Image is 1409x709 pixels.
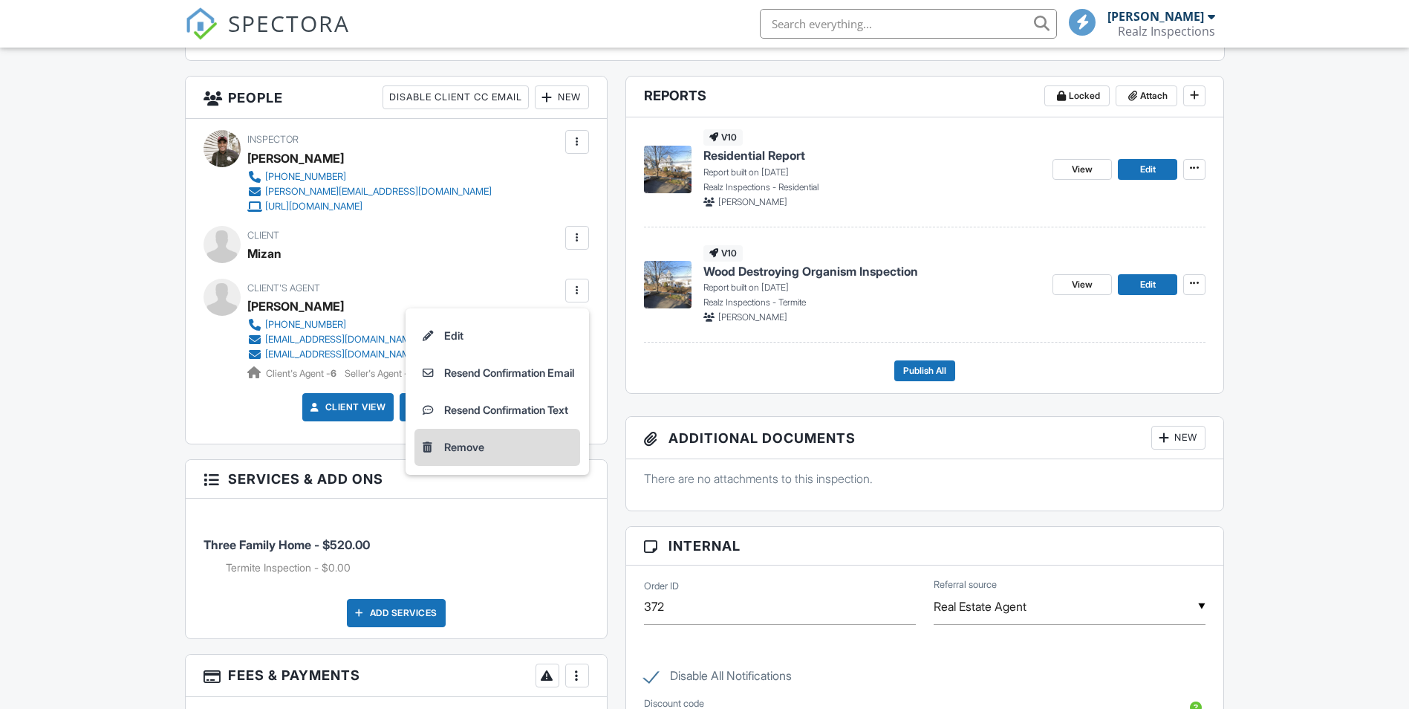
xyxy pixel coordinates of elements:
[247,230,279,241] span: Client
[226,560,589,575] li: Add on: Termite Inspection
[414,317,580,354] a: Edit
[383,85,529,109] div: Disable Client CC Email
[247,282,320,294] span: Client's Agent
[934,578,997,592] label: Referral source
[644,669,792,687] label: Disable All Notifications
[185,7,218,40] img: The Best Home Inspection Software - Spectora
[345,368,414,379] span: Seller's Agent -
[186,655,607,697] h3: Fees & Payments
[247,169,492,184] a: [PHONE_NUMBER]
[247,347,418,362] a: [EMAIL_ADDRESS][DOMAIN_NAME]
[265,334,418,346] div: [EMAIL_ADDRESS][DOMAIN_NAME]
[247,199,492,214] a: [URL][DOMAIN_NAME]
[1118,24,1215,39] div: Realz Inspections
[626,527,1224,566] h3: Internal
[247,147,344,169] div: [PERSON_NAME]
[347,599,446,627] div: Add Services
[414,392,580,429] a: Resend Confirmation Text
[247,295,344,317] a: [PERSON_NAME]
[760,9,1057,39] input: Search everything...
[265,349,418,360] div: [EMAIL_ADDRESS][DOMAIN_NAME]
[535,85,589,109] div: New
[265,201,362,213] div: [URL][DOMAIN_NAME]
[247,242,282,265] div: Mizan
[644,579,679,592] label: Order ID
[265,186,492,198] div: [PERSON_NAME][EMAIL_ADDRESS][DOMAIN_NAME]
[266,368,339,379] span: Client's Agent -
[247,317,418,332] a: [PHONE_NUMBER]
[414,429,580,466] a: Remove
[1151,426,1205,450] div: New
[331,368,336,379] strong: 6
[228,7,350,39] span: SPECTORA
[247,134,299,145] span: Inspector
[307,400,386,415] a: Client View
[1107,9,1204,24] div: [PERSON_NAME]
[414,354,580,392] a: Resend Confirmation Email
[185,20,350,51] a: SPECTORA
[204,537,370,552] span: Three Family Home - $520.00
[265,171,346,183] div: [PHONE_NUMBER]
[626,417,1224,459] h3: Additional Documents
[265,319,346,331] div: [PHONE_NUMBER]
[186,460,607,499] h3: Services & Add ons
[186,77,607,119] h3: People
[247,332,418,347] a: [EMAIL_ADDRESS][DOMAIN_NAME]
[644,470,1206,487] p: There are no attachments to this inspection.
[204,510,589,587] li: Service: Three Family Home
[247,184,492,199] a: [PERSON_NAME][EMAIL_ADDRESS][DOMAIN_NAME]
